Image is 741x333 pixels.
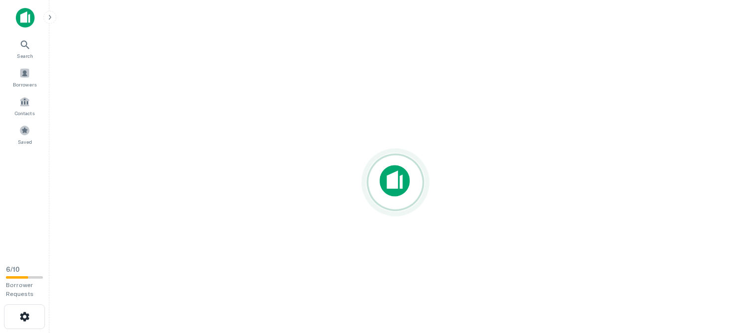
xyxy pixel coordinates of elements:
span: Contacts [15,109,35,117]
span: Saved [18,138,32,146]
span: 6 / 10 [6,266,20,273]
img: capitalize-icon.png [16,8,35,28]
span: Borrowers [13,81,37,88]
a: Saved [3,121,46,148]
span: Borrower Requests [6,282,34,297]
a: Search [3,35,46,62]
a: Contacts [3,92,46,119]
a: Borrowers [3,64,46,90]
span: Search [17,52,33,60]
